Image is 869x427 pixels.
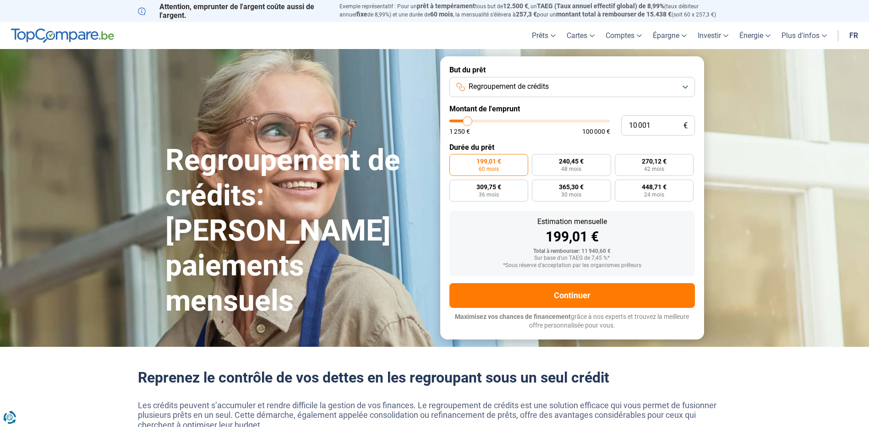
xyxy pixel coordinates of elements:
[642,184,667,190] span: 448,71 €
[449,104,695,113] label: Montant de l'emprunt
[455,313,571,320] span: Maximisez vos chances de financement
[339,2,732,19] p: Exemple représentatif : Pour un tous but de , un (taux débiteur annuel de 8,99%) et une durée de ...
[561,166,581,172] span: 48 mois
[138,2,328,20] p: Attention, emprunter de l'argent coûte aussi de l'argent.
[476,158,501,164] span: 199,01 €
[561,22,600,49] a: Cartes
[503,2,528,10] span: 12.500 €
[479,166,499,172] span: 60 mois
[600,22,647,49] a: Comptes
[692,22,734,49] a: Investir
[776,22,832,49] a: Plus d'infos
[11,28,114,43] img: TopCompare
[469,82,549,92] span: Regroupement de crédits
[476,184,501,190] span: 309,75 €
[582,128,610,135] span: 100 000 €
[683,122,688,130] span: €
[165,143,429,319] h1: Regroupement de crédits: [PERSON_NAME] paiements mensuels
[356,11,367,18] span: fixe
[516,11,537,18] span: 257,3 €
[449,128,470,135] span: 1 250 €
[430,11,453,18] span: 60 mois
[449,312,695,330] p: grâce à nos experts et trouvez la meilleure offre personnalisée pour vous.
[479,192,499,197] span: 36 mois
[457,255,688,262] div: Sur base d'un TAEG de 7,45 %*
[457,218,688,225] div: Estimation mensuelle
[449,66,695,74] label: But du prêt
[457,248,688,255] div: Total à rembourser: 11 940,60 €
[559,184,584,190] span: 365,30 €
[844,22,864,49] a: fr
[457,230,688,244] div: 199,01 €
[449,77,695,97] button: Regroupement de crédits
[457,263,688,269] div: *Sous réserve d'acceptation par les organismes prêteurs
[449,143,695,152] label: Durée du prêt
[138,369,732,386] h2: Reprenez le contrôle de vos dettes en les regroupant sous un seul crédit
[449,283,695,308] button: Continuer
[644,192,664,197] span: 24 mois
[556,11,672,18] span: montant total à rembourser de 15.438 €
[734,22,776,49] a: Énergie
[561,192,581,197] span: 30 mois
[642,158,667,164] span: 270,12 €
[537,2,664,10] span: TAEG (Taux annuel effectif global) de 8,99%
[526,22,561,49] a: Prêts
[644,166,664,172] span: 42 mois
[417,2,475,10] span: prêt à tempérament
[647,22,692,49] a: Épargne
[559,158,584,164] span: 240,45 €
